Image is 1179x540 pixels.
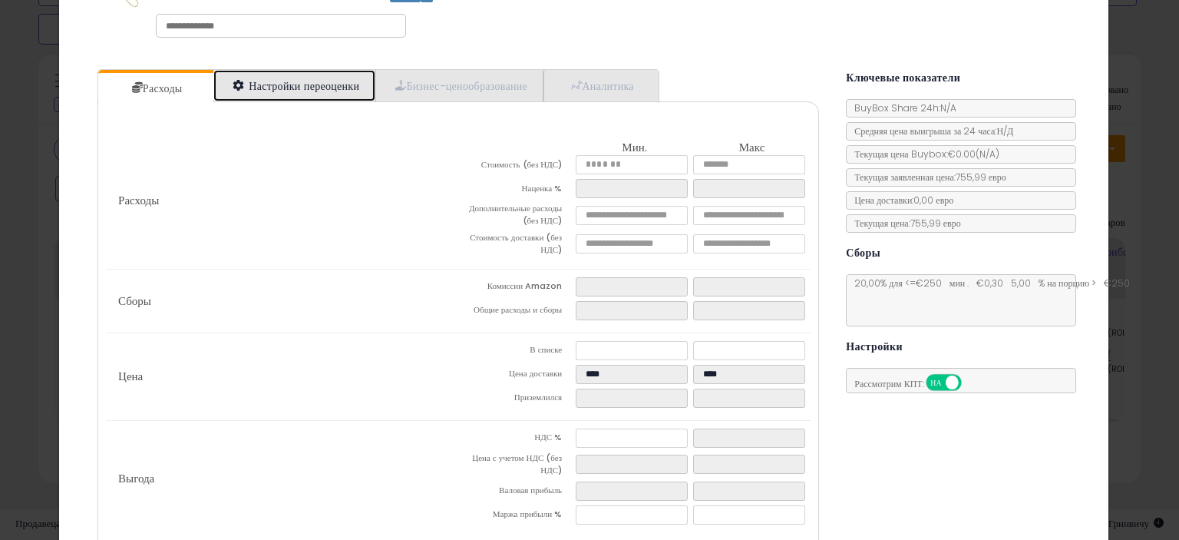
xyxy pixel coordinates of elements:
[1011,277,1031,290] font: 5,00
[940,101,956,114] font: N/A
[854,124,996,137] font: Средняя цена выигрыша за 24 часа:
[996,124,1013,137] font: Н/Д
[118,368,143,384] font: Цена
[846,245,880,260] font: Сборы
[979,147,996,161] font: N/A
[854,101,940,114] font: BuyBox Share 24h:
[118,293,151,309] font: Сборы
[622,139,646,155] font: Мин.
[854,277,880,290] font: 20,00
[854,171,956,184] font: Текущая заявленная цена:
[854,147,947,161] font: Текущая цена Buybox:
[1104,277,1130,290] font: €250
[530,344,562,356] font: В списке
[472,452,562,476] font: Цена с учетом НДС (без НДС)
[522,182,563,194] font: Наценка %
[739,139,765,155] font: Макс
[949,277,969,290] font: мин .
[514,392,562,404] font: Приземлился
[996,147,999,161] font: )
[493,508,562,520] font: Маржа прибыли %
[118,470,154,486] font: Выгода
[487,280,562,293] font: Комиссии Amazon
[499,484,562,496] font: Валовая прибыль
[880,277,916,290] font: % для <=
[534,432,562,444] font: НДС %
[913,194,953,207] font: 0,00 евро
[916,277,942,290] font: €250
[854,377,924,390] font: Рассмотрим КПТ:
[1039,277,1096,290] font: % на порцию >
[854,217,910,230] font: Текущая цена:
[976,277,1003,290] font: €0,30
[854,194,913,207] font: Цена доставки:
[118,192,159,208] font: Расходы
[406,78,527,94] font: Бизнес-ценообразование
[976,147,979,161] font: (
[470,231,562,256] font: Стоимость доставки (без НДС)
[956,171,1006,184] font: 755,99 евро
[249,78,359,94] font: Настройки переоценки
[846,339,903,354] font: Настройки
[469,203,562,227] font: Дополнительные расходы (без НДС)
[910,217,961,230] font: 755,99 евро
[474,304,562,316] font: Общие расходы и сборы
[948,147,976,161] font: €0.00
[143,81,183,96] font: Расходы
[509,368,562,380] font: Цена доставки
[481,158,562,171] font: Стоимость (без НДС)
[582,78,633,94] font: Аналитика
[930,377,941,388] font: НА
[846,70,960,85] font: Ключевые показатели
